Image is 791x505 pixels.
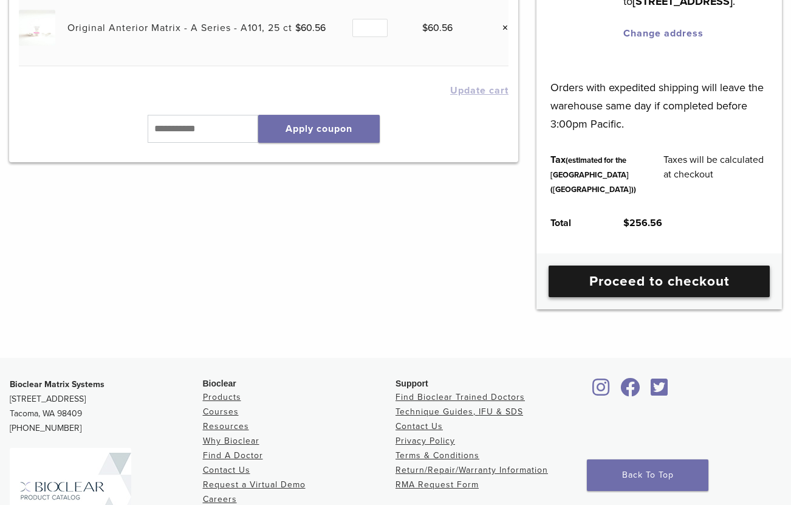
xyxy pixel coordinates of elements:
[549,266,770,297] a: Proceed to checkout
[395,465,548,475] a: Return/Repair/Warranty Information
[203,421,249,431] a: Resources
[550,60,769,133] p: Orders with expedited shipping will leave the warehouse same day if completed before 3:00pm Pacific.
[295,22,326,34] bdi: 60.56
[450,86,508,95] button: Update cart
[203,436,259,446] a: Why Bioclear
[587,459,708,491] a: Back To Top
[203,479,306,490] a: Request a Virtual Demo
[395,450,479,461] a: Terms & Conditions
[395,379,428,388] span: Support
[203,450,263,461] a: Find A Doctor
[589,385,614,397] a: Bioclear
[10,377,203,436] p: [STREET_ADDRESS] Tacoma, WA 98409 [PHONE_NUMBER]
[647,385,673,397] a: Bioclear
[395,479,479,490] a: RMA Request Form
[536,206,609,240] th: Total
[550,156,636,194] small: (estimated for the [GEOGRAPHIC_DATA] ([GEOGRAPHIC_DATA]))
[203,494,237,504] a: Careers
[395,436,455,446] a: Privacy Policy
[203,379,236,388] span: Bioclear
[10,379,104,390] strong: Bioclear Matrix Systems
[203,407,239,417] a: Courses
[19,10,55,46] img: Original Anterior Matrix - A Series - A101, 25 ct
[203,392,241,402] a: Products
[536,143,649,206] th: Tax
[395,407,523,417] a: Technique Guides, IFU & SDS
[422,22,428,34] span: $
[623,217,629,229] span: $
[258,115,380,143] button: Apply coupon
[67,22,292,34] a: Original Anterior Matrix - A Series - A101, 25 ct
[395,392,525,402] a: Find Bioclear Trained Doctors
[493,20,508,36] a: Remove this item
[203,465,250,475] a: Contact Us
[617,385,645,397] a: Bioclear
[295,22,301,34] span: $
[623,217,662,229] bdi: 256.56
[422,22,453,34] bdi: 60.56
[623,27,704,40] a: Change address
[649,143,782,206] td: Taxes will be calculated at checkout
[395,421,443,431] a: Contact Us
